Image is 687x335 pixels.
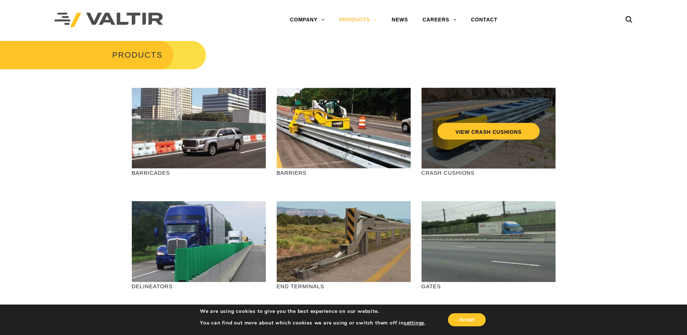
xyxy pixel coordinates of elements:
p: GATES [422,282,556,290]
p: We are using cookies to give you the best experience on our website. [200,308,426,315]
p: BARRICADES [132,169,266,177]
p: CRASH CUSHIONS [422,169,556,177]
img: Valtir [54,13,163,28]
button: Accept [448,313,486,326]
a: VIEW CRASH CUSHIONS [437,123,539,140]
p: BARRIERS [277,169,411,177]
a: COMPANY [283,13,332,27]
p: You can find out more about which cookies we are using or switch them off in . [200,320,426,326]
a: CONTACT [464,13,505,27]
a: NEWS [385,13,415,27]
button: settings [404,320,424,326]
a: PRODUCTS [332,13,385,27]
p: DELINEATORS [132,282,266,290]
a: CAREERS [415,13,464,27]
p: END TERMINALS [277,282,411,290]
